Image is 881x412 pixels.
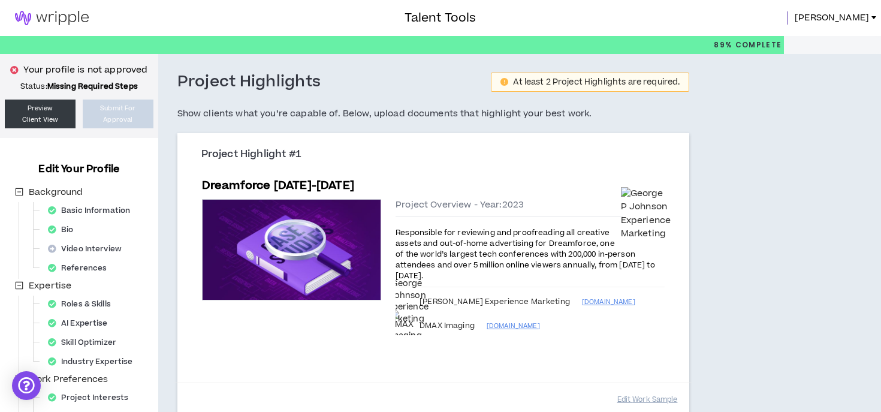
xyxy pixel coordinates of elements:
span: Expertise [26,279,74,293]
div: DMAX Imaging dmaximaging.com [389,309,422,342]
span: minus-square [15,188,23,196]
span: Background [26,185,85,200]
img: DMAX Imaging [389,309,422,342]
a: PreviewClient View [5,100,76,128]
span: Complete [732,40,782,50]
strong: Missing Required Steps [47,81,138,92]
div: AI Expertise [43,315,120,332]
span: Expertise [29,279,71,292]
div: Basic Information [43,202,142,219]
span: Background [29,186,83,199]
div: Video Interview [43,240,134,257]
h3: Talent Tools [405,9,476,27]
h3: Project Highlights [177,72,321,92]
h3: Edit Your Profile [34,162,124,176]
a: [DOMAIN_NAME] [487,320,665,332]
div: Project Interests [43,389,140,406]
button: Edit Work Sample [617,389,678,410]
a: [DOMAIN_NAME] [582,296,665,308]
p: Your profile is not approved [23,64,147,77]
h3: Project Highlight #1 [201,148,675,161]
div: Open Intercom Messenger [12,371,41,400]
div: George P Johnson Experience Marketing gpj.com [382,278,428,325]
h5: Dreamforce [DATE]-[DATE] [202,178,354,194]
p: 89% [714,36,782,54]
div: At least 2 Project Highlights are required. [513,78,680,86]
span: exclamation-circle [500,78,508,86]
img: George P Johnson Experience Marketing [382,278,428,325]
span: Work Preferences [29,373,108,386]
span: Responsible for reviewing and proofreading all creative assets and out-of-home advertising for Dr... [396,227,655,281]
div: Industry Expertise [43,353,144,370]
div: Bio [43,221,86,238]
h5: Show clients what you’re capable of. Below, upload documents that highlight your best work. [177,107,690,121]
span: Project Overview - Year: 2023 [396,199,524,211]
span: minus-square [15,281,23,290]
img: George P Johnson Experience Marketing [621,187,671,241]
img: project-case-studies-default.jpeg [203,200,381,300]
div: Skill Optimizer [43,334,128,351]
p: Status: [5,82,153,91]
div: Roles & Skills [43,296,123,312]
span: [PERSON_NAME] Experience Marketing [420,297,570,306]
div: References [43,260,119,276]
span: Work Preferences [26,372,110,387]
span: [PERSON_NAME] [795,11,869,25]
button: Submit ForApproval [83,100,153,128]
span: DMAX Imaging [420,321,475,330]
